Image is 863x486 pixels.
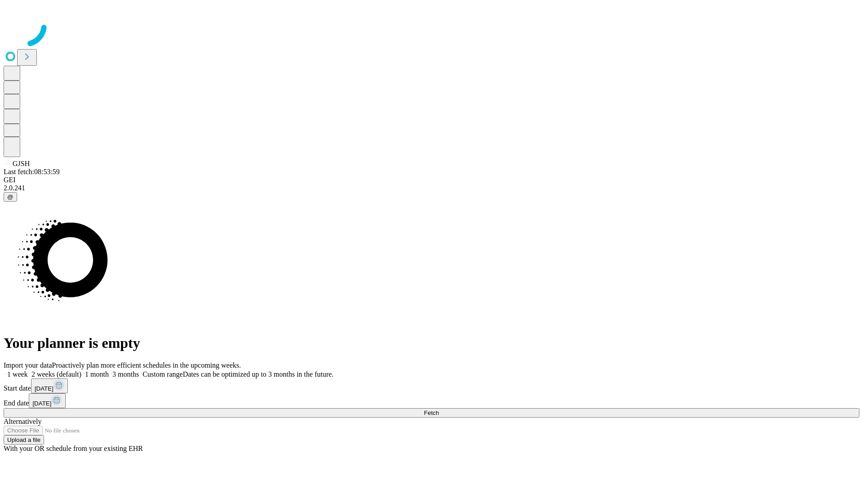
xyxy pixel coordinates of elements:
[4,393,859,408] div: End date
[4,408,859,418] button: Fetch
[52,361,241,369] span: Proactively plan more efficient schedules in the upcoming weeks.
[31,378,68,393] button: [DATE]
[4,418,41,425] span: Alternatively
[424,409,439,416] span: Fetch
[4,335,859,351] h1: Your planner is empty
[4,445,143,452] span: With your OR schedule from your existing EHR
[112,370,139,378] span: 3 months
[4,378,859,393] div: Start date
[13,160,30,167] span: GJSH
[35,385,53,392] span: [DATE]
[7,370,28,378] span: 1 week
[183,370,334,378] span: Dates can be optimized up to 3 months in the future.
[31,370,81,378] span: 2 weeks (default)
[29,393,66,408] button: [DATE]
[4,192,17,202] button: @
[4,184,859,192] div: 2.0.241
[4,176,859,184] div: GEI
[4,361,52,369] span: Import your data
[4,435,44,445] button: Upload a file
[142,370,182,378] span: Custom range
[7,193,13,200] span: @
[85,370,109,378] span: 1 month
[32,400,51,407] span: [DATE]
[4,168,60,175] span: Last fetch: 08:53:59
